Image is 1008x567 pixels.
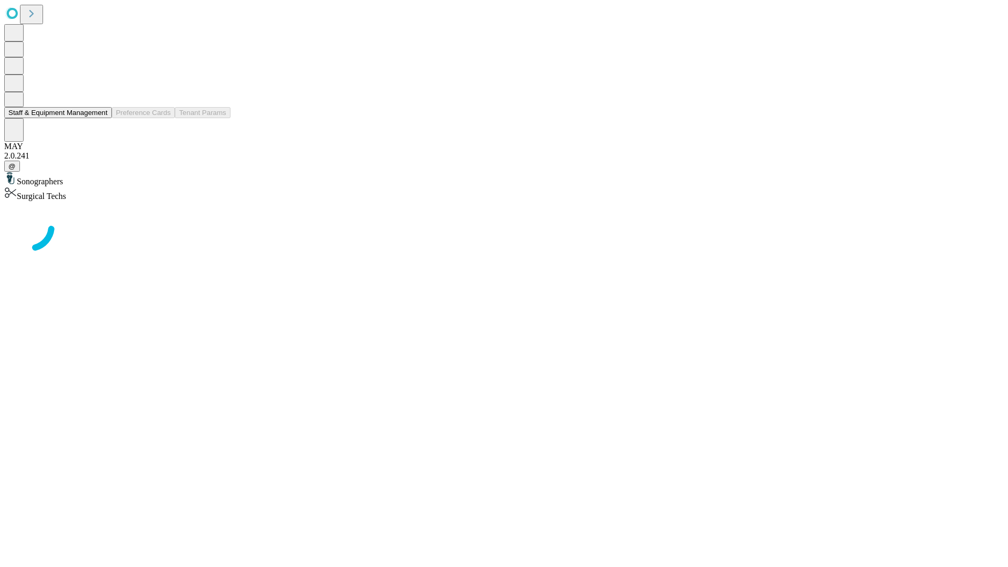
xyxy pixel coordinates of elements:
[112,107,175,118] button: Preference Cards
[4,161,20,172] button: @
[8,162,16,170] span: @
[175,107,230,118] button: Tenant Params
[4,186,1004,201] div: Surgical Techs
[4,107,112,118] button: Staff & Equipment Management
[4,151,1004,161] div: 2.0.241
[4,172,1004,186] div: Sonographers
[4,142,1004,151] div: MAY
